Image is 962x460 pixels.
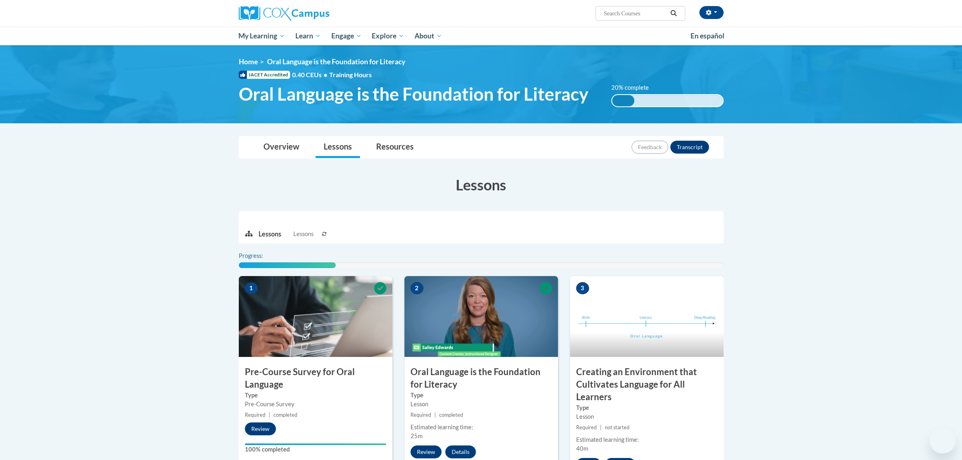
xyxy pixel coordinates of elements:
a: Learn [290,27,326,45]
button: Details [445,445,476,458]
span: | [269,412,270,418]
button: Account Settings [699,6,724,19]
a: Cox Campus [239,6,392,21]
label: Progress: [239,251,285,260]
img: Cox Campus [239,6,329,21]
button: Review [410,445,442,458]
label: Type [576,403,718,412]
div: Your progress [245,443,386,445]
span: | [434,412,436,418]
div: Estimated learning time: [576,435,718,444]
h3: Lessons [239,175,724,195]
a: My Learning [234,27,290,45]
iframe: Button to launch messaging window [930,428,956,454]
div: Estimated learning time: [410,423,552,432]
div: 20% complete [612,95,634,106]
button: Search [667,8,680,18]
img: Course Image [404,276,558,357]
span: completed [274,412,297,418]
span: 3 [576,282,589,294]
span: 0.40 CEUs [292,70,329,79]
a: Explore [366,27,409,45]
span: Required [410,412,431,418]
h3: Creating an Environment that Cultivates Language for All Learners [570,366,724,403]
label: Type [410,391,552,400]
a: Overview [255,137,307,158]
span: | [600,424,602,430]
p: Lessons [259,230,281,238]
h3: Oral Language is the Foundation for Literacy [404,366,558,391]
span: Oral Language is the Foundation for Literacy [239,83,588,105]
a: Lessons [316,137,360,158]
button: Feedback [632,141,668,154]
span: completed [439,412,463,418]
button: Transcript [670,141,709,154]
label: 100% completed [245,445,386,454]
span: 25m [410,433,423,439]
div: Lesson [410,400,552,409]
span: Engage [331,31,362,41]
input: Search Courses [603,8,667,18]
span: Learn [295,31,321,41]
a: About [409,27,447,45]
button: Review [245,422,276,435]
span: Explore [372,31,404,41]
span: not started [605,424,629,430]
span: About [415,31,442,41]
a: Home [239,57,258,66]
span: IACET Accredited [239,71,290,79]
div: Pre-Course Survey [245,400,386,409]
span: • [324,71,327,78]
div: Main menu [227,27,736,45]
span: My Learning [238,31,285,41]
a: En español [685,27,730,44]
a: Engage [326,27,367,45]
span: 2 [410,282,423,294]
span: 1 [245,282,258,294]
img: Course Image [570,276,724,357]
span: Oral Language is the Foundation for Literacy [267,57,405,66]
span: En español [690,32,724,40]
label: 20% complete [611,83,658,92]
div: Lesson [576,412,718,421]
label: Type [245,391,386,400]
span: Training Hours [329,71,372,78]
span: Lessons [293,230,314,238]
h3: Pre-Course Survey for Oral Language [239,366,392,391]
a: Resources [368,137,422,158]
span: 40m [576,445,588,452]
span: Required [245,412,265,418]
img: Course Image [239,276,392,357]
span: Required [576,424,597,430]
